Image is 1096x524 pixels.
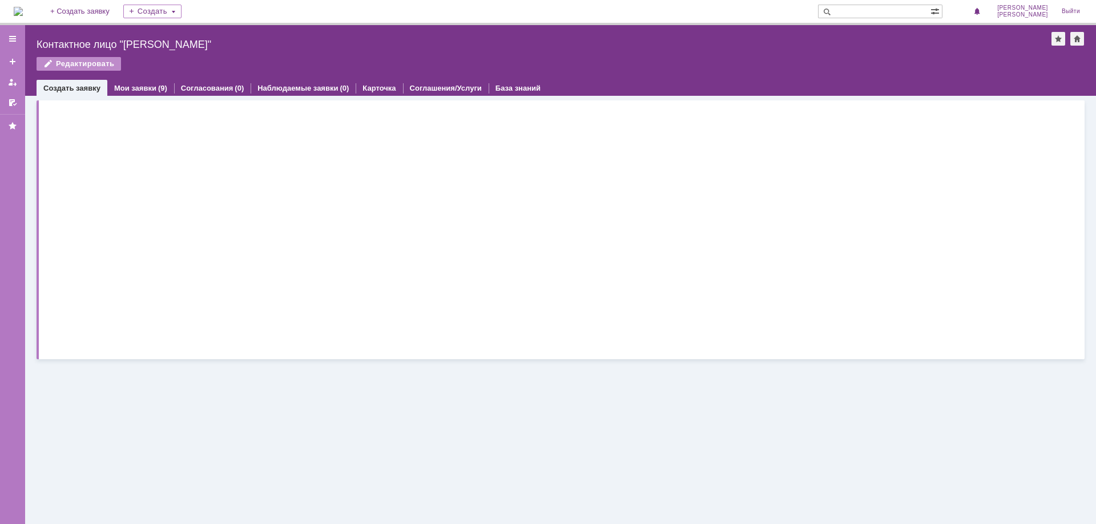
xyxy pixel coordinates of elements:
[14,7,23,16] img: logo
[235,84,244,92] div: (0)
[930,5,942,16] span: Расширенный поиск
[43,84,100,92] a: Создать заявку
[158,84,167,92] div: (9)
[1070,32,1084,46] div: Сделать домашней страницей
[410,84,482,92] a: Соглашения/Услуги
[362,84,396,92] a: Карточка
[257,84,338,92] a: Наблюдаемые заявки
[37,39,1051,50] div: Контактное лицо "[PERSON_NAME]"
[495,84,541,92] a: База знаний
[3,52,22,71] a: Создать заявку
[3,94,22,112] a: Мои согласования
[123,5,182,18] div: Создать
[114,84,156,92] a: Мои заявки
[1051,32,1065,46] div: Добавить в избранное
[340,84,349,92] div: (0)
[997,5,1048,11] span: [PERSON_NAME]
[3,73,22,91] a: Мои заявки
[997,11,1048,18] span: [PERSON_NAME]
[181,84,233,92] a: Согласования
[14,7,23,16] a: Перейти на домашнюю страницу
